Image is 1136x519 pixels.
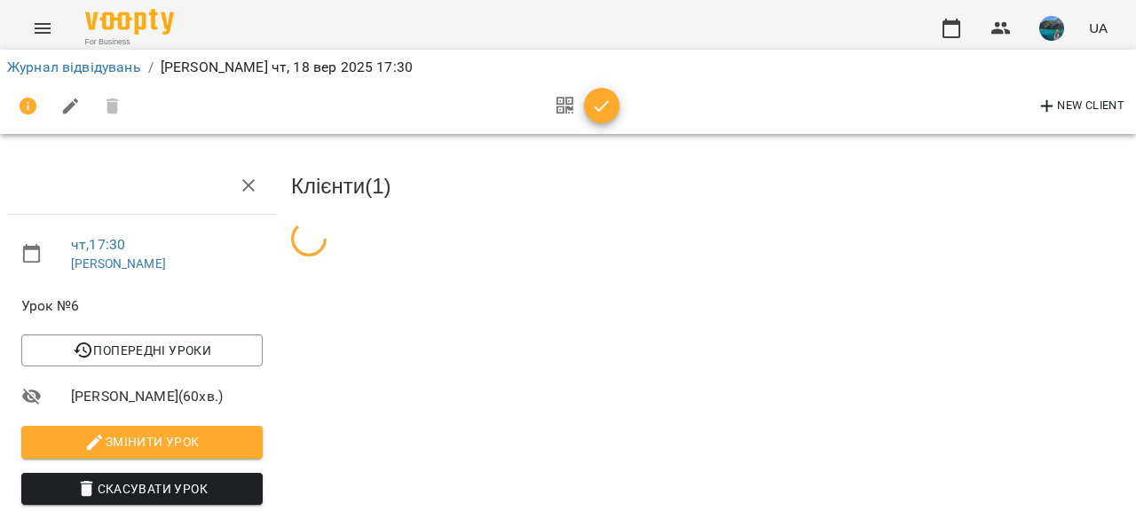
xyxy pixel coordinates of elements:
[21,7,64,50] button: Menu
[35,431,248,452] span: Змінити урок
[21,295,263,317] span: Урок №6
[161,57,413,78] p: [PERSON_NAME] чт, 18 вер 2025 17:30
[21,334,263,366] button: Попередні уроки
[21,473,263,505] button: Скасувати Урок
[1082,12,1115,44] button: UA
[35,478,248,499] span: Скасувати Урок
[1037,96,1124,117] span: New Client
[7,59,141,75] a: Журнал відвідувань
[1039,16,1064,41] img: 60415085415ff60041987987a0d20803.jpg
[71,236,125,253] a: чт , 17:30
[291,175,1129,198] h3: Клієнти ( 1 )
[1089,19,1108,37] span: UA
[71,256,166,271] a: [PERSON_NAME]
[148,57,154,78] li: /
[21,426,263,458] button: Змінити урок
[7,57,1129,78] nav: breadcrumb
[1032,92,1129,121] button: New Client
[71,386,263,407] span: [PERSON_NAME] ( 60 хв. )
[85,9,174,35] img: Voopty Logo
[85,36,174,48] span: For Business
[35,340,248,361] span: Попередні уроки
